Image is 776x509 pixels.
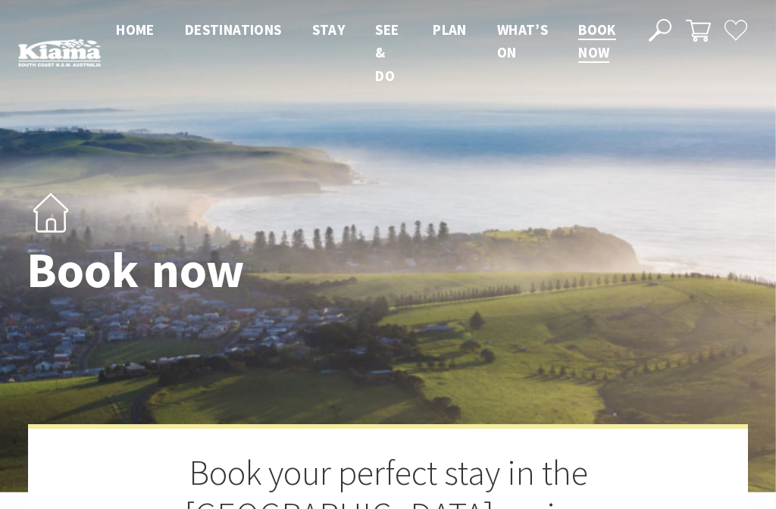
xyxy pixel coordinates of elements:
nav: Main Menu [101,18,631,87]
h1: Book now [27,243,455,298]
span: Home [116,20,155,39]
span: Book now [578,20,616,61]
span: See & Do [375,20,399,85]
span: Plan [433,20,467,39]
img: Kiama Logo [18,39,101,67]
span: What’s On [497,20,548,61]
span: Stay [312,20,346,39]
span: Destinations [185,20,282,39]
